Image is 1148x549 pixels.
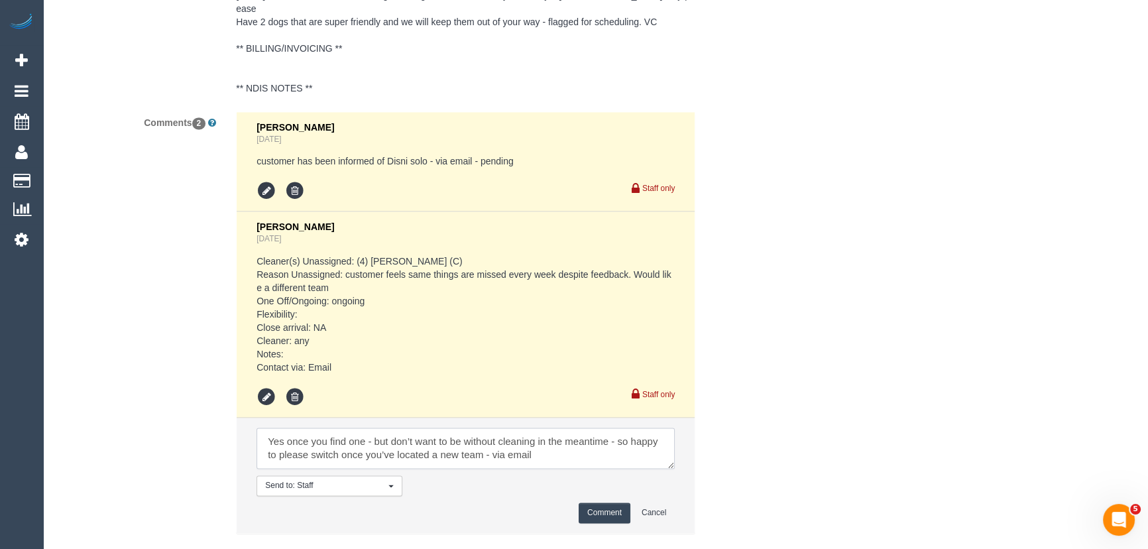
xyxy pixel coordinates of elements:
button: Comment [579,503,630,523]
span: [PERSON_NAME] [257,221,334,232]
label: Comments [46,111,226,129]
span: 2 [192,117,206,129]
small: Staff only [642,184,675,193]
img: Automaid Logo [8,13,34,32]
small: Staff only [642,390,675,399]
pre: customer has been informed of Disni solo - via email - pending [257,154,675,168]
iframe: Intercom live chat [1103,504,1135,536]
button: Cancel [633,503,675,523]
span: Send to: Staff [265,480,385,491]
button: Send to: Staff [257,475,402,496]
span: 5 [1130,504,1141,515]
span: [PERSON_NAME] [257,122,334,133]
pre: Cleaner(s) Unassigned: (4) [PERSON_NAME] (C) Reason Unassigned: customer feels same things are mi... [257,255,675,374]
a: [DATE] [257,234,281,243]
a: [DATE] [257,135,281,144]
